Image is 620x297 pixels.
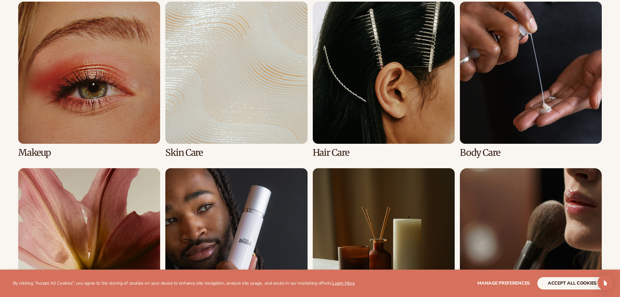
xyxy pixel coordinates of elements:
[13,281,355,286] p: By clicking "Accept All Cookies", you agree to the storing of cookies on your device to enhance s...
[477,280,530,286] span: Manage preferences
[313,2,455,158] div: 3 / 8
[18,2,160,158] div: 1 / 8
[165,148,307,158] h3: Skin Care
[537,277,607,290] button: accept all cookies
[313,148,455,158] h3: Hair Care
[332,280,354,286] a: Learn More
[460,148,602,158] h3: Body Care
[477,277,530,290] button: Manage preferences
[598,275,613,290] div: Open Intercom Messenger
[460,2,602,158] div: 4 / 8
[18,148,160,158] h3: Makeup
[165,2,307,158] div: 2 / 8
